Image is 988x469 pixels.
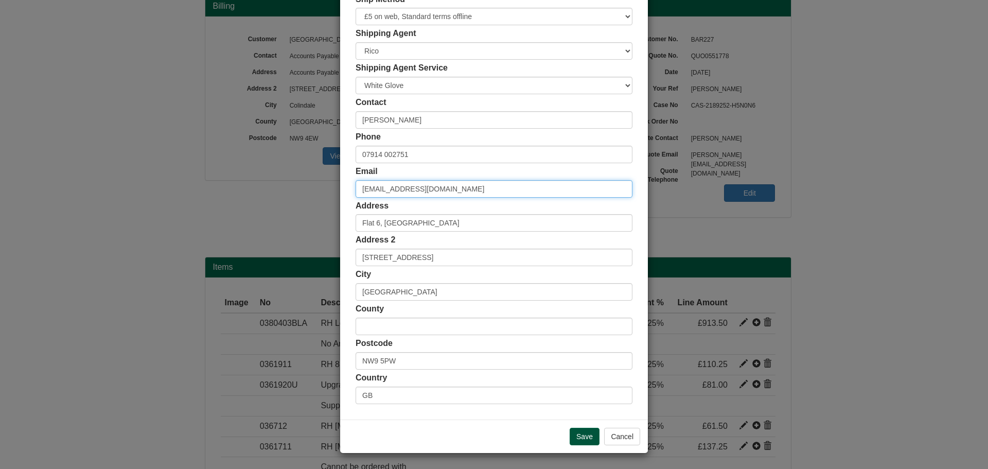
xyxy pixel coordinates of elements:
[356,234,395,246] label: Address 2
[570,428,599,445] input: Save
[356,166,378,178] label: Email
[356,200,389,212] label: Address
[356,146,632,163] input: Mobile Preferred
[604,428,640,445] button: Cancel
[356,28,416,40] label: Shipping Agent
[356,372,387,384] label: Country
[356,62,448,74] label: Shipping Agent Service
[356,131,381,143] label: Phone
[356,338,393,350] label: Postcode
[356,269,371,281] label: City
[356,97,386,109] label: Contact
[356,303,384,315] label: County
